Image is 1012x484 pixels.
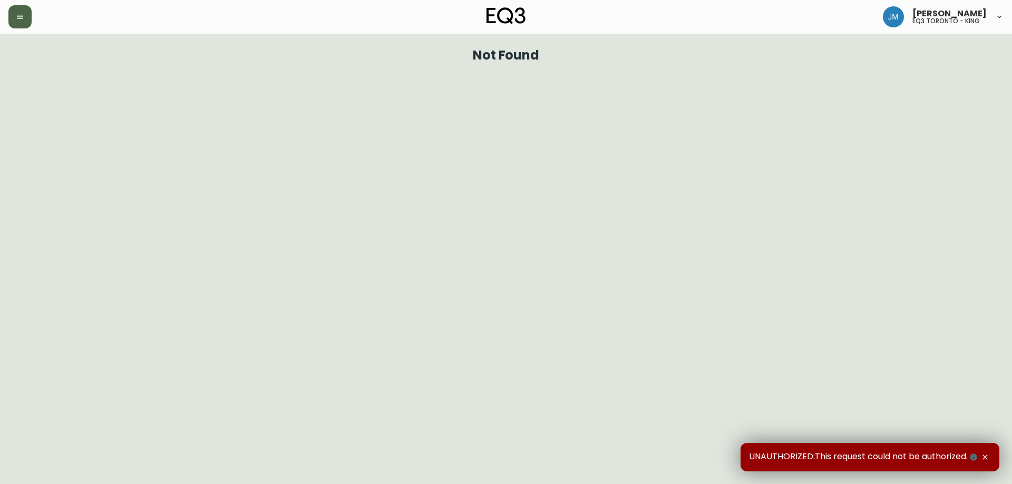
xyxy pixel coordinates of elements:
[473,51,540,60] h1: Not Found
[912,9,987,18] span: [PERSON_NAME]
[749,451,979,463] span: UNAUTHORIZED:This request could not be authorized.
[486,7,526,24] img: logo
[912,18,980,24] h5: eq3 toronto - king
[883,6,904,27] img: b88646003a19a9f750de19192e969c24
